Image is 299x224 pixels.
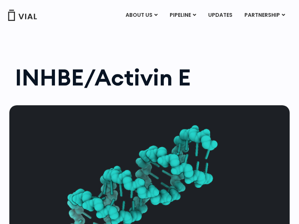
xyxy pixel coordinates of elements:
[120,9,163,22] a: ABOUT USMenu Toggle
[7,10,37,21] img: Vial Logo
[164,9,202,22] a: PIPELINEMenu Toggle
[238,9,291,22] a: PARTNERSHIPMenu Toggle
[202,9,238,22] a: UPDATES
[15,66,292,88] h1: INHBE/Activin E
